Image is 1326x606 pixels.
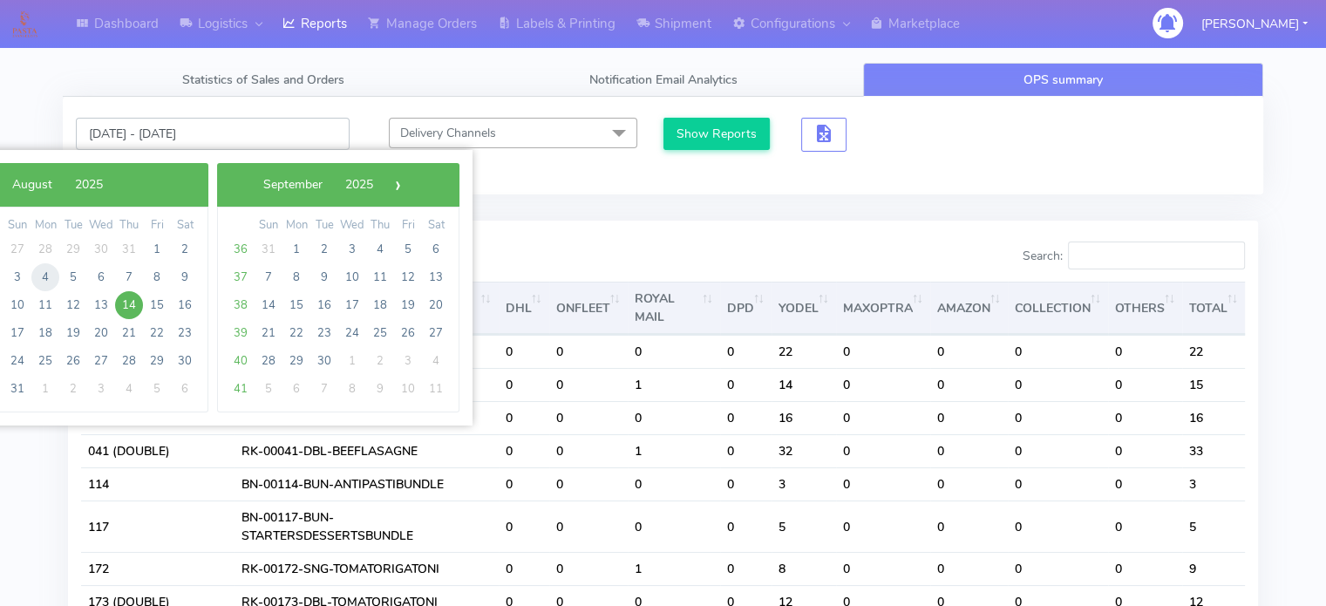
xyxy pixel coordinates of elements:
[628,552,720,585] td: 1
[334,172,384,198] button: 2025
[81,552,234,585] td: 172
[772,552,836,585] td: 8
[836,401,930,434] td: 0
[227,235,255,263] span: 36
[549,467,628,500] td: 0
[772,434,836,467] td: 32
[422,263,450,291] span: 13
[3,319,31,347] span: 17
[338,263,366,291] span: 10
[226,173,411,189] bs-datepicker-navigation-view: ​ ​ ​
[282,263,310,291] span: 8
[836,335,930,368] td: 0
[310,263,338,291] span: 9
[143,375,171,403] span: 5
[227,347,255,375] span: 40
[234,434,498,467] td: RK-00041-DBL-BEEFLASAGNE
[182,71,344,88] span: Statistics of Sales and Orders
[366,235,394,263] span: 4
[1182,335,1245,368] td: 22
[115,347,143,375] span: 28
[81,467,234,500] td: 114
[628,282,720,335] th: ROYAL MAIL : activate to sort column ascending
[1008,401,1108,434] td: 0
[81,500,234,552] td: 117
[549,401,628,434] td: 0
[310,235,338,263] span: 2
[31,291,59,319] span: 11
[1108,434,1182,467] td: 0
[234,467,498,500] td: BN-00114-BUN-ANTIPASTIBUNDLE
[1108,552,1182,585] td: 0
[1182,467,1245,500] td: 3
[589,71,738,88] span: Notification Email Analytics
[338,291,366,319] span: 17
[345,176,373,193] span: 2025
[3,263,31,291] span: 3
[255,216,282,235] th: weekday
[422,319,450,347] span: 27
[87,235,115,263] span: 30
[1022,242,1245,269] label: Search:
[59,319,87,347] span: 19
[366,347,394,375] span: 2
[772,335,836,368] td: 22
[1108,368,1182,401] td: 0
[930,282,1008,335] th: AMAZON : activate to sort column ascending
[282,216,310,235] th: weekday
[3,375,31,403] span: 31
[772,401,836,434] td: 16
[31,347,59,375] span: 25
[255,319,282,347] span: 21
[1108,467,1182,500] td: 0
[115,263,143,291] span: 7
[338,319,366,347] span: 24
[87,216,115,235] th: weekday
[772,500,836,552] td: 5
[422,347,450,375] span: 4
[549,335,628,368] td: 0
[171,263,199,291] span: 9
[3,216,31,235] th: weekday
[59,375,87,403] span: 2
[499,552,549,585] td: 0
[549,368,628,401] td: 0
[3,291,31,319] span: 10
[81,434,234,467] td: 041 (DOUBLE)
[1182,282,1245,335] th: TOTAL : activate to sort column ascending
[227,375,255,403] span: 41
[549,552,628,585] td: 0
[1008,368,1108,401] td: 0
[930,500,1008,552] td: 0
[394,216,422,235] th: weekday
[75,176,103,193] span: 2025
[31,235,59,263] span: 28
[394,291,422,319] span: 19
[115,216,143,235] th: weekday
[1108,500,1182,552] td: 0
[422,235,450,263] span: 6
[366,319,394,347] span: 25
[499,282,549,335] th: DHL : activate to sort column ascending
[772,467,836,500] td: 3
[255,347,282,375] span: 28
[143,263,171,291] span: 8
[255,375,282,403] span: 5
[663,118,771,150] button: Show Reports
[282,347,310,375] span: 29
[394,319,422,347] span: 26
[628,500,720,552] td: 0
[59,235,87,263] span: 29
[143,216,171,235] th: weekday
[1182,500,1245,552] td: 5
[310,319,338,347] span: 23
[59,291,87,319] span: 12
[930,467,1008,500] td: 0
[836,282,930,335] th: MAXOPTRA : activate to sort column ascending
[549,500,628,552] td: 0
[1188,6,1321,42] button: [PERSON_NAME]
[1182,434,1245,467] td: 33
[59,347,87,375] span: 26
[310,216,338,235] th: weekday
[59,263,87,291] span: 5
